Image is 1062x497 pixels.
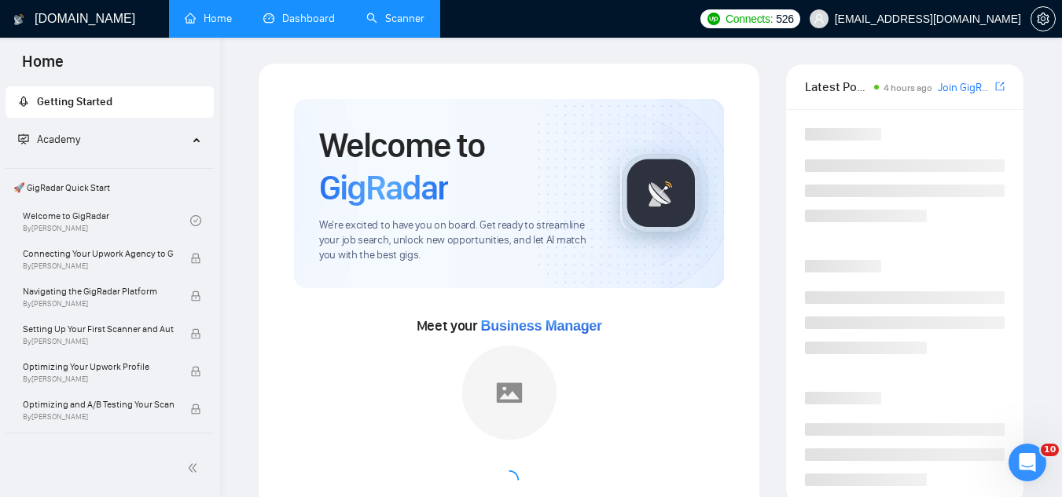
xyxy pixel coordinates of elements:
span: Connects: [726,10,773,27]
span: By [PERSON_NAME] [23,412,174,422]
span: Optimizing Your Upwork Profile [23,359,174,375]
span: 🚀 GigRadar Quick Start [7,172,212,203]
span: 👑 Agency Success with GigRadar [7,437,212,468]
img: upwork-logo.png [707,13,720,25]
span: By [PERSON_NAME] [23,261,174,271]
span: fund-projection-screen [18,133,29,144]
span: By [PERSON_NAME] [23,337,174,346]
span: Home [9,50,76,83]
a: Join GigRadar Slack Community [938,79,992,97]
span: By [PERSON_NAME] [23,299,174,309]
span: lock [190,366,201,377]
span: GigRadar [319,166,448,209]
span: Navigating the GigRadar Platform [23,283,174,299]
span: 10 [1041,444,1059,456]
img: placeholder.png [462,345,557,440]
span: We're excited to have you on board. Get ready to streamline your job search, unlock new opportuni... [319,218,595,263]
span: Academy [37,133,80,146]
span: lock [190,253,201,264]
a: dashboardDashboard [263,12,335,25]
iframe: Intercom live chat [1009,444,1046,481]
span: Getting Started [37,95,112,108]
span: Business Manager [481,318,602,334]
span: 4 hours ago [884,82,932,93]
button: setting [1031,6,1056,31]
span: rocket [18,96,29,107]
h1: Welcome to [319,124,595,209]
a: Welcome to GigRadarBy[PERSON_NAME] [23,203,190,238]
span: export [995,80,1005,93]
span: loading [500,470,519,489]
img: logo [13,7,24,32]
span: lock [190,328,201,339]
span: double-left [187,460,203,476]
span: lock [190,404,201,415]
a: homeHome [185,12,232,25]
span: setting [1031,13,1055,25]
a: export [995,79,1005,94]
a: setting [1031,13,1056,25]
img: gigradar-logo.png [622,154,700,232]
span: Setting Up Your First Scanner and Auto-Bidder [23,321,174,337]
span: 526 [776,10,793,27]
span: lock [190,291,201,301]
span: check-circle [190,215,201,226]
li: Getting Started [6,86,214,118]
span: Connecting Your Upwork Agency to GigRadar [23,246,174,261]
span: Latest Posts from the GigRadar Community [805,77,869,97]
a: searchScanner [366,12,424,25]
span: Optimizing and A/B Testing Your Scanner for Better Results [23,397,174,412]
span: user [814,13,825,24]
span: Academy [18,133,80,146]
span: Meet your [417,317,602,334]
span: By [PERSON_NAME] [23,375,174,384]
